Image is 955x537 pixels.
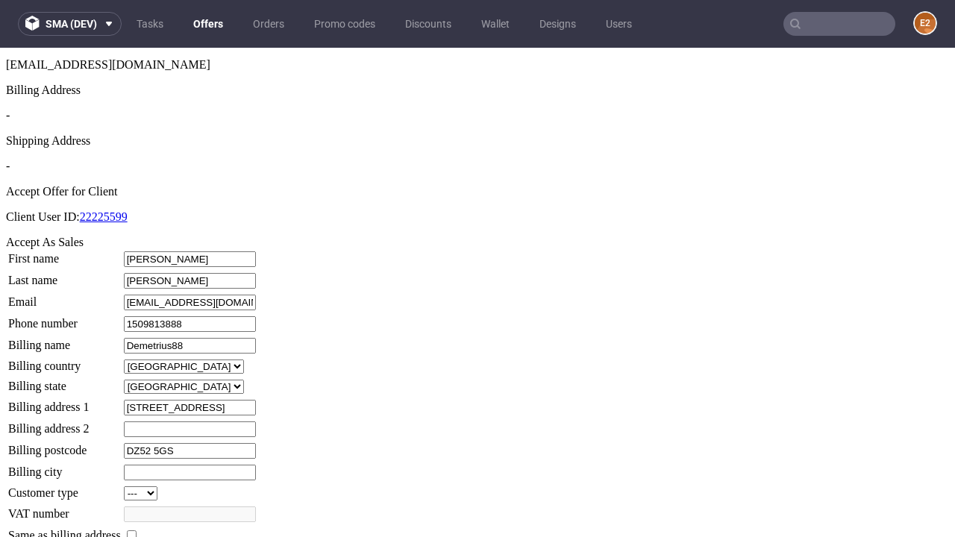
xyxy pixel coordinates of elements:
[46,19,97,29] span: sma (dev)
[7,331,122,347] td: Billing state
[6,10,210,23] span: [EMAIL_ADDRESS][DOMAIN_NAME]
[244,12,293,36] a: Orders
[305,12,384,36] a: Promo codes
[6,163,949,176] p: Client User ID:
[7,395,122,412] td: Billing postcode
[7,480,122,496] td: Same as billing address
[915,13,936,34] figcaption: e2
[18,12,122,36] button: sma (dev)
[7,438,122,453] td: Customer type
[597,12,641,36] a: Users
[7,224,122,242] td: Last name
[7,268,122,285] td: Phone number
[530,12,585,36] a: Designs
[6,188,949,201] div: Accept As Sales
[6,112,10,125] span: -
[128,12,172,36] a: Tasks
[6,87,949,100] div: Shipping Address
[6,61,10,74] span: -
[184,12,232,36] a: Offers
[396,12,460,36] a: Discounts
[6,36,949,49] div: Billing Address
[7,203,122,220] td: First name
[7,289,122,307] td: Billing name
[7,373,122,390] td: Billing address 2
[7,246,122,263] td: Email
[6,137,949,151] div: Accept Offer for Client
[7,351,122,368] td: Billing address 1
[7,416,122,433] td: Billing city
[7,458,122,475] td: VAT number
[7,311,122,327] td: Billing country
[472,12,519,36] a: Wallet
[80,163,128,175] a: 22225599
